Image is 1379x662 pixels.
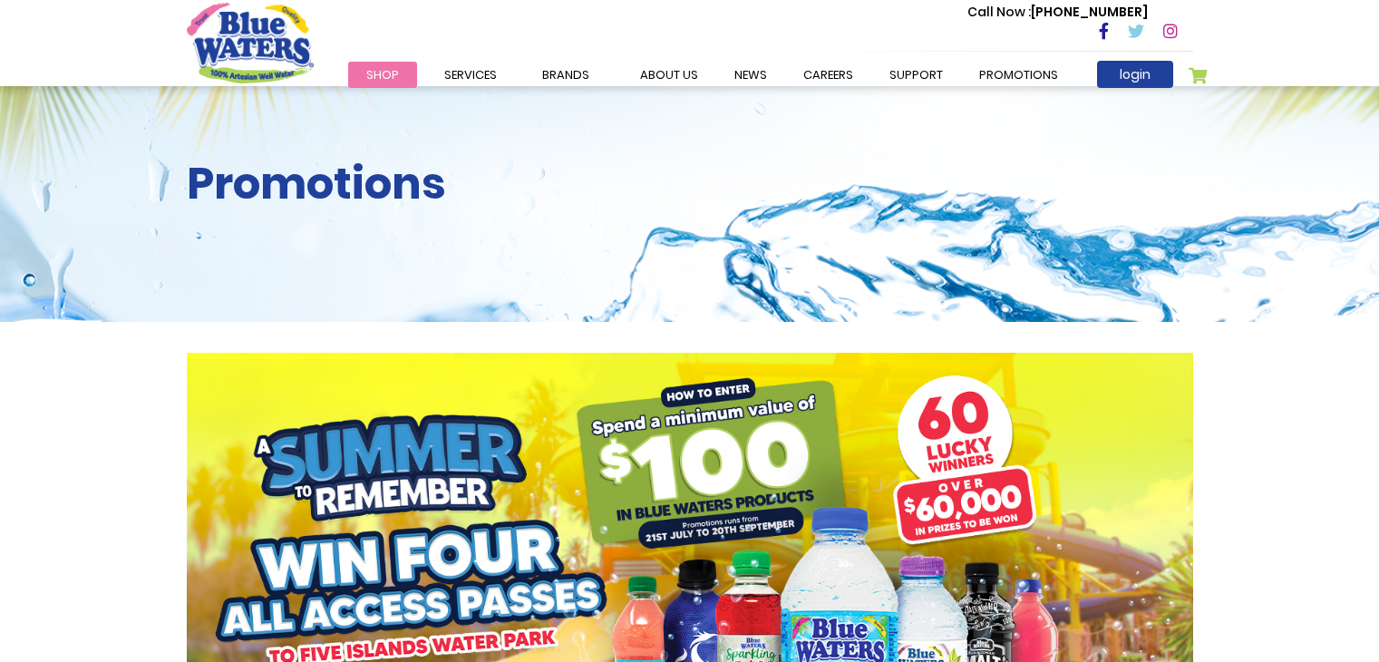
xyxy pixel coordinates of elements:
[785,62,871,88] a: careers
[961,62,1076,88] a: Promotions
[187,158,1193,210] h2: Promotions
[967,3,1031,21] span: Call Now :
[716,62,785,88] a: News
[366,66,399,83] span: Shop
[1097,61,1173,88] a: login
[967,3,1148,22] p: [PHONE_NUMBER]
[444,66,497,83] span: Services
[622,62,716,88] a: about us
[542,66,589,83] span: Brands
[187,3,314,83] a: store logo
[871,62,961,88] a: support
